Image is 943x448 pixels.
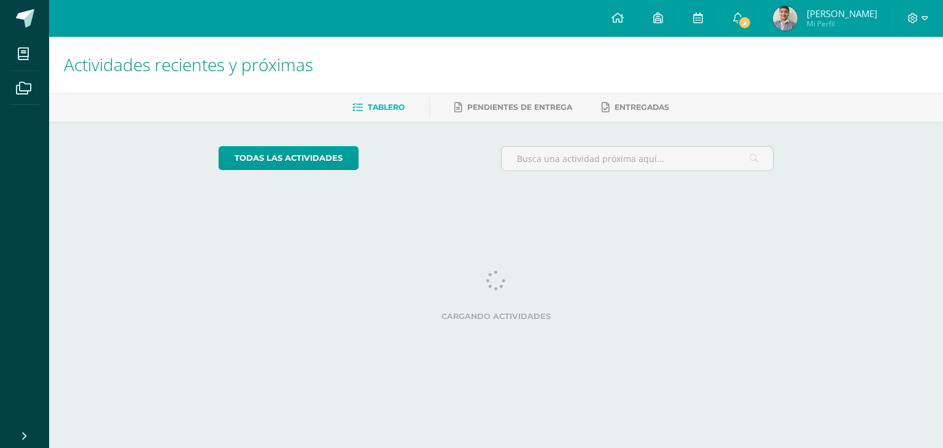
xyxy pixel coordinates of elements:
[602,98,669,117] a: Entregadas
[368,102,405,112] span: Tablero
[502,147,774,171] input: Busca una actividad próxima aquí...
[738,16,751,29] span: 2
[773,6,797,31] img: e306a5293da9fbab03f1608eafc4c57d.png
[219,312,774,321] label: Cargando actividades
[219,146,359,170] a: todas las Actividades
[64,53,313,76] span: Actividades recientes y próximas
[467,102,572,112] span: Pendientes de entrega
[807,7,877,20] span: [PERSON_NAME]
[807,18,877,29] span: Mi Perfil
[615,102,669,112] span: Entregadas
[352,98,405,117] a: Tablero
[454,98,572,117] a: Pendientes de entrega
